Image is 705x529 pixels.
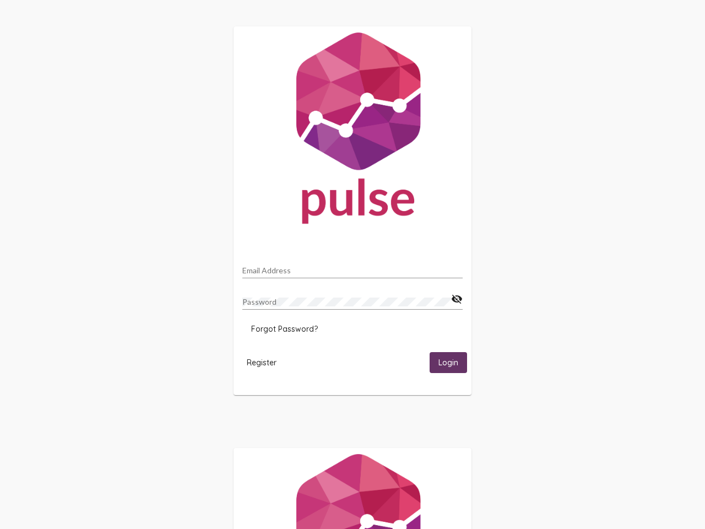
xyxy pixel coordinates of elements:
span: Register [247,358,276,368]
button: Forgot Password? [242,319,327,339]
button: Register [238,352,285,373]
span: Forgot Password? [251,324,318,334]
button: Login [430,352,467,373]
mat-icon: visibility_off [451,293,463,306]
img: Pulse For Good Logo [234,26,471,235]
span: Login [438,358,458,368]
